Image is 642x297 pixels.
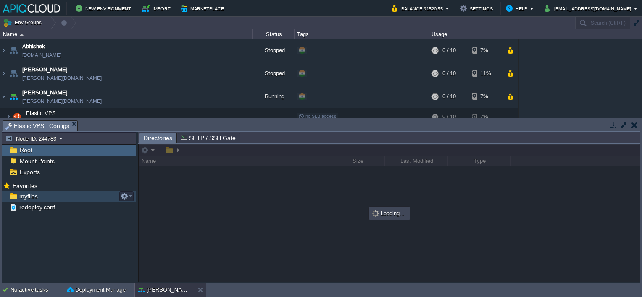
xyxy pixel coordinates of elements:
div: 7% [472,85,499,108]
button: Deployment Manager [67,286,127,294]
a: [PERSON_NAME] [22,65,68,74]
span: Favorites [11,182,39,190]
img: AMDAwAAAACH5BAEAAAAALAAAAAABAAEAAAICRAEAOw== [11,108,23,125]
img: AMDAwAAAACH5BAEAAAAALAAAAAABAAEAAAICRAEAOw== [6,108,11,125]
span: Elastic VPS [25,109,57,117]
div: Stopped [253,62,295,85]
img: AMDAwAAAACH5BAEAAAAALAAAAAABAAEAAAICRAEAOw== [8,85,19,108]
a: redeploy.conf [18,203,56,211]
span: Directories [144,133,172,143]
img: AMDAwAAAACH5BAEAAAAALAAAAAABAAEAAAICRAEAOw== [0,62,7,85]
img: APIQCloud [3,4,60,13]
a: myfiles [18,193,39,200]
div: 0 / 10 [442,62,456,85]
button: Node ID: 244783 [5,135,59,142]
button: Help [506,3,530,13]
div: Loading... [370,208,409,219]
div: 11% [472,62,499,85]
img: AMDAwAAAACH5BAEAAAAALAAAAAABAAEAAAICRAEAOw== [8,62,19,85]
span: no SLB access [298,114,337,119]
div: 0 / 10 [442,39,456,62]
a: Favorites [11,182,39,189]
div: Stopped [253,39,295,62]
a: Abhishek [22,42,45,51]
div: Tags [295,29,429,39]
a: [PERSON_NAME] [22,89,68,97]
a: Exports [18,168,41,176]
button: Import [142,3,173,13]
a: [PERSON_NAME][DOMAIN_NAME] [22,97,102,105]
div: 7% [472,108,499,125]
button: New Environment [76,3,134,13]
span: SFTP / SSH Gate [181,133,236,143]
a: Root [18,146,34,154]
img: AMDAwAAAACH5BAEAAAAALAAAAAABAAEAAAICRAEAOw== [0,39,7,62]
div: 0 / 10 [442,108,456,125]
button: Marketplace [181,3,226,13]
img: AMDAwAAAACH5BAEAAAAALAAAAAABAAEAAAICRAEAOw== [8,39,19,62]
a: Elastic VPS [25,110,57,116]
a: [DOMAIN_NAME] [22,51,61,59]
button: Settings [460,3,495,13]
div: Usage [429,29,518,39]
button: [PERSON_NAME] [138,286,191,294]
div: Name [1,29,252,39]
button: Env Groups [3,17,45,29]
img: AMDAwAAAACH5BAEAAAAALAAAAAABAAEAAAICRAEAOw== [0,85,7,108]
button: Balance ₹1520.55 [392,3,445,13]
div: 0 / 10 [442,85,456,108]
img: AMDAwAAAACH5BAEAAAAALAAAAAABAAEAAAICRAEAOw== [20,34,24,36]
a: Mount Points [18,157,56,165]
div: No active tasks [11,283,63,297]
a: [PERSON_NAME][DOMAIN_NAME] [22,74,102,82]
span: Elastic VPS : Configs [5,121,69,131]
button: [EMAIL_ADDRESS][DOMAIN_NAME] [545,3,634,13]
div: Status [253,29,294,39]
div: 7% [472,39,499,62]
div: Running [253,85,295,108]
